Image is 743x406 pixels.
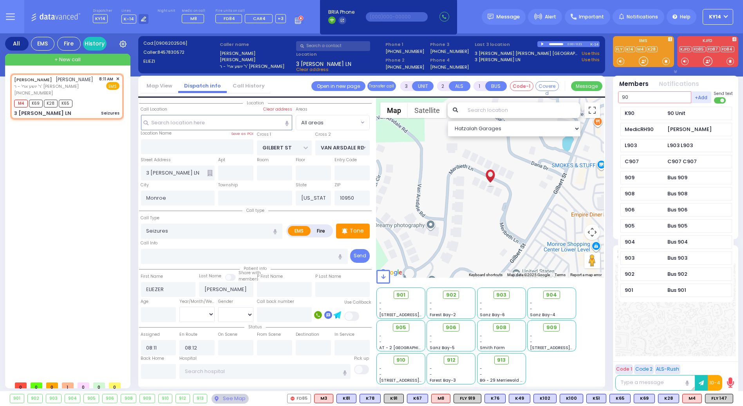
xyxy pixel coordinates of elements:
a: 3 [PERSON_NAME] [PERSON_NAME] [GEOGRAPHIC_DATA] [475,50,579,57]
label: [PHONE_NUMBER] [430,64,469,70]
input: (000)000-00000 [366,12,428,22]
span: 0 [46,382,58,388]
span: Location [243,100,268,106]
input: Search member [618,91,691,103]
div: See map [212,394,248,404]
div: ALS [682,394,702,403]
span: Phone 2 [385,57,427,64]
label: Lines [121,9,149,13]
div: K65 [609,394,631,403]
p: Tone [350,227,364,235]
label: Age [141,299,149,305]
label: Turn off text [714,96,727,104]
label: KJFD [677,39,738,44]
input: Search a contact [296,41,370,51]
span: 0 [15,382,27,388]
span: - [480,371,482,377]
span: 3 [PERSON_NAME] LN [296,60,351,66]
a: Open in new page [311,81,365,91]
div: BLS [484,394,506,403]
div: ALS KJ [431,394,450,403]
a: Use this [582,50,600,57]
label: Fire [310,226,332,236]
span: - [380,300,382,306]
div: 906 [625,206,664,214]
img: message.svg [488,14,494,20]
label: EMS [613,39,674,44]
label: From Scene [257,331,281,338]
span: Send text [714,91,733,96]
span: ר' יושע ארי' - ר' [PERSON_NAME] [14,83,94,90]
div: BLS [560,394,583,403]
span: [PERSON_NAME] [56,76,94,83]
label: Floor [296,157,305,163]
label: Hospital [179,355,197,362]
button: Send [350,249,370,263]
span: 0 [31,382,42,388]
label: Save as POI [231,131,253,137]
span: - [430,366,432,371]
label: Last Name [199,273,221,279]
div: 909 [140,394,155,403]
span: - [380,371,382,377]
span: - [380,339,382,345]
label: Cad: [143,40,217,47]
div: BLS [407,394,428,403]
span: 910 [396,356,405,364]
label: Areas [296,106,307,113]
button: Covered [535,81,559,91]
span: 902 [446,291,456,299]
label: Dispatcher [93,9,112,13]
div: Fire [57,37,81,51]
div: BLS [509,394,530,403]
label: Call Type [141,215,160,221]
span: - [380,366,382,371]
button: Map camera controls [584,224,600,240]
span: Phone 4 [430,57,472,64]
span: 8:11 AM [99,76,114,82]
span: 905 [396,324,406,331]
label: En Route [179,331,197,338]
div: / [574,40,575,49]
button: BUS [485,81,507,91]
span: M8 [190,15,197,22]
div: BLS [336,394,356,403]
button: Message [571,81,602,91]
span: All areas [296,115,358,129]
button: ALS-Rush [655,364,680,374]
label: Back Home [141,355,165,362]
label: Township [218,182,238,188]
label: Fire units on call [215,9,286,13]
div: 910 [159,394,172,403]
span: - [430,300,432,306]
input: Search location [463,102,580,118]
span: Call type [242,208,268,213]
button: Members [620,80,649,89]
label: On Scene [218,331,237,338]
label: State [296,182,307,188]
span: - [530,333,532,339]
span: FD84 [224,15,235,22]
div: 912 [176,394,190,403]
label: Street Address [141,157,171,163]
div: K90 [625,109,664,117]
span: All areas [296,115,370,130]
span: Sanz Bay-4 [530,312,555,318]
span: 906 [446,324,456,331]
span: Notifications [627,13,658,20]
div: K28 [658,394,679,403]
div: Year/Month/Week/Day [179,299,215,305]
span: - [530,306,532,312]
div: ELIEZER GRUNWALD [483,165,497,188]
span: - [380,306,382,312]
span: 913 [497,356,506,364]
div: All [5,37,29,51]
label: [PHONE_NUMBER] [385,64,424,70]
span: Forest Bay-3 [430,377,456,383]
span: K69 [29,100,43,107]
button: 10-4 [708,375,722,391]
label: In Service [334,331,354,338]
span: AT - 2 [GEOGRAPHIC_DATA] [380,345,437,351]
a: Open this area in Google Maps (opens a new window) [378,268,404,278]
small: Share with [239,270,261,276]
